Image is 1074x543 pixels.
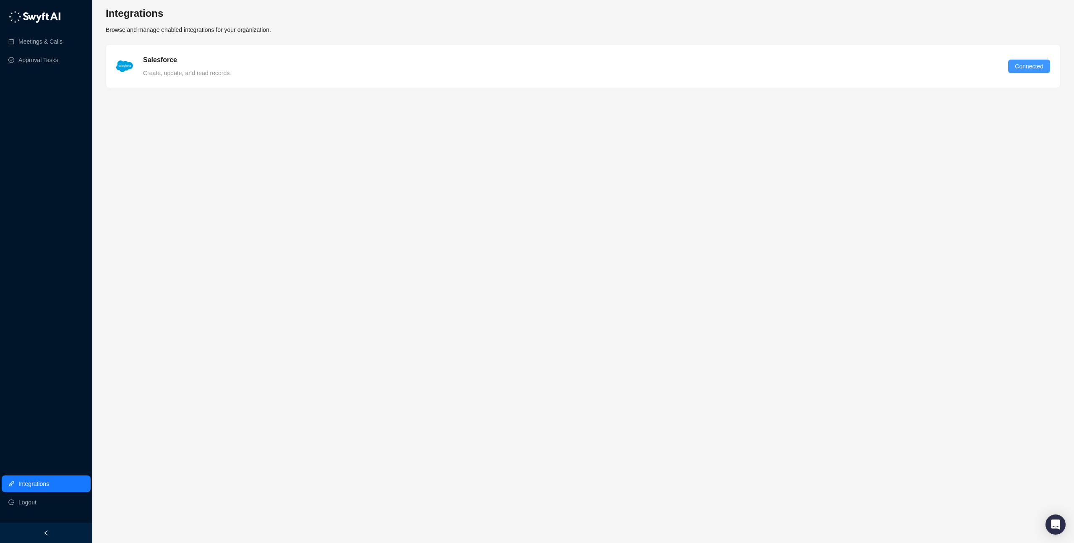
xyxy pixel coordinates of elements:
h5: Salesforce [143,55,177,65]
span: Logout [18,494,36,511]
span: logout [8,499,14,505]
a: Approval Tasks [18,52,58,68]
img: salesforce-ChMvK6Xa.png [116,60,133,72]
h3: Integrations [106,7,271,20]
span: Connected [1015,62,1043,71]
div: Open Intercom Messenger [1045,514,1066,535]
span: Browse and manage enabled integrations for your organization. [106,26,271,33]
span: left [43,530,49,536]
button: Connected [1008,60,1050,73]
a: Meetings & Calls [18,33,63,50]
a: Integrations [18,475,49,492]
img: logo-05li4sbe.png [8,10,61,23]
span: Create, update, and read records. [143,70,231,76]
